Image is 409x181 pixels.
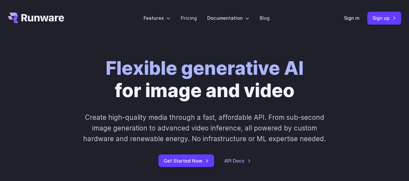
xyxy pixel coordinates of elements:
label: Documentation [207,14,249,22]
p: Create high-quality media through a fast, affordable API. From sub-second image generation to adv... [79,112,330,144]
a: Sign in [344,14,360,22]
a: Go to / [8,13,64,23]
a: Pricing [181,14,197,22]
a: API Docs [224,157,251,164]
a: Blog [260,14,270,22]
h1: for image and video [106,57,304,102]
label: Features [144,14,170,22]
a: Sign up [367,12,401,24]
a: Get Started Now [158,154,214,167]
strong: Flexible generative AI [106,57,304,79]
